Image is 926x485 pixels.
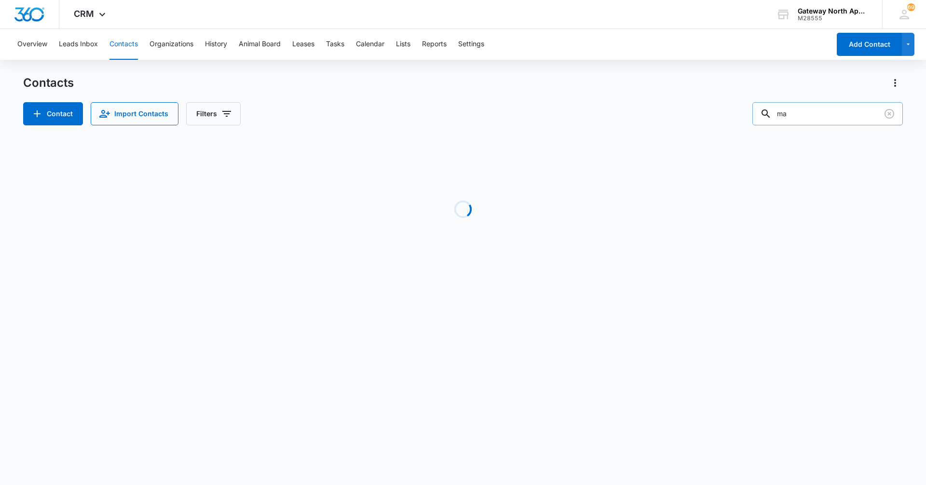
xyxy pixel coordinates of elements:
[17,29,47,60] button: Overview
[23,102,83,125] button: Add Contact
[798,7,868,15] div: account name
[422,29,447,60] button: Reports
[356,29,384,60] button: Calendar
[205,29,227,60] button: History
[150,29,193,60] button: Organizations
[907,3,915,11] div: notifications count
[109,29,138,60] button: Contacts
[326,29,344,60] button: Tasks
[74,9,94,19] span: CRM
[798,15,868,22] div: account id
[752,102,903,125] input: Search Contacts
[458,29,484,60] button: Settings
[396,29,410,60] button: Lists
[59,29,98,60] button: Leads Inbox
[239,29,281,60] button: Animal Board
[887,75,903,91] button: Actions
[907,3,915,11] span: 69
[186,102,241,125] button: Filters
[292,29,314,60] button: Leases
[91,102,178,125] button: Import Contacts
[23,76,74,90] h1: Contacts
[837,33,902,56] button: Add Contact
[882,106,897,121] button: Clear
